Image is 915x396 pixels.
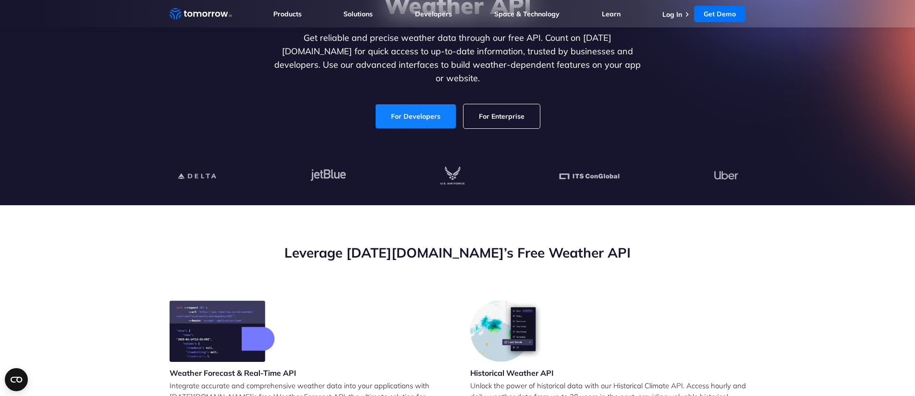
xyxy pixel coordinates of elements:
a: Products [273,10,302,18]
a: Solutions [343,10,373,18]
a: Home link [170,7,232,21]
a: For Developers [376,104,456,128]
a: Get Demo [694,6,745,22]
a: Space & Technology [494,10,560,18]
h3: Weather Forecast & Real-Time API [170,368,296,378]
a: Learn [602,10,621,18]
a: Log In [662,10,682,19]
p: Get reliable and precise weather data through our free API. Count on [DATE][DOMAIN_NAME] for quic... [272,31,643,85]
a: Developers [415,10,452,18]
button: Open CMP widget [5,368,28,391]
h3: Historical Weather API [470,368,554,378]
h2: Leverage [DATE][DOMAIN_NAME]’s Free Weather API [170,244,746,262]
a: For Enterprise [464,104,540,128]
